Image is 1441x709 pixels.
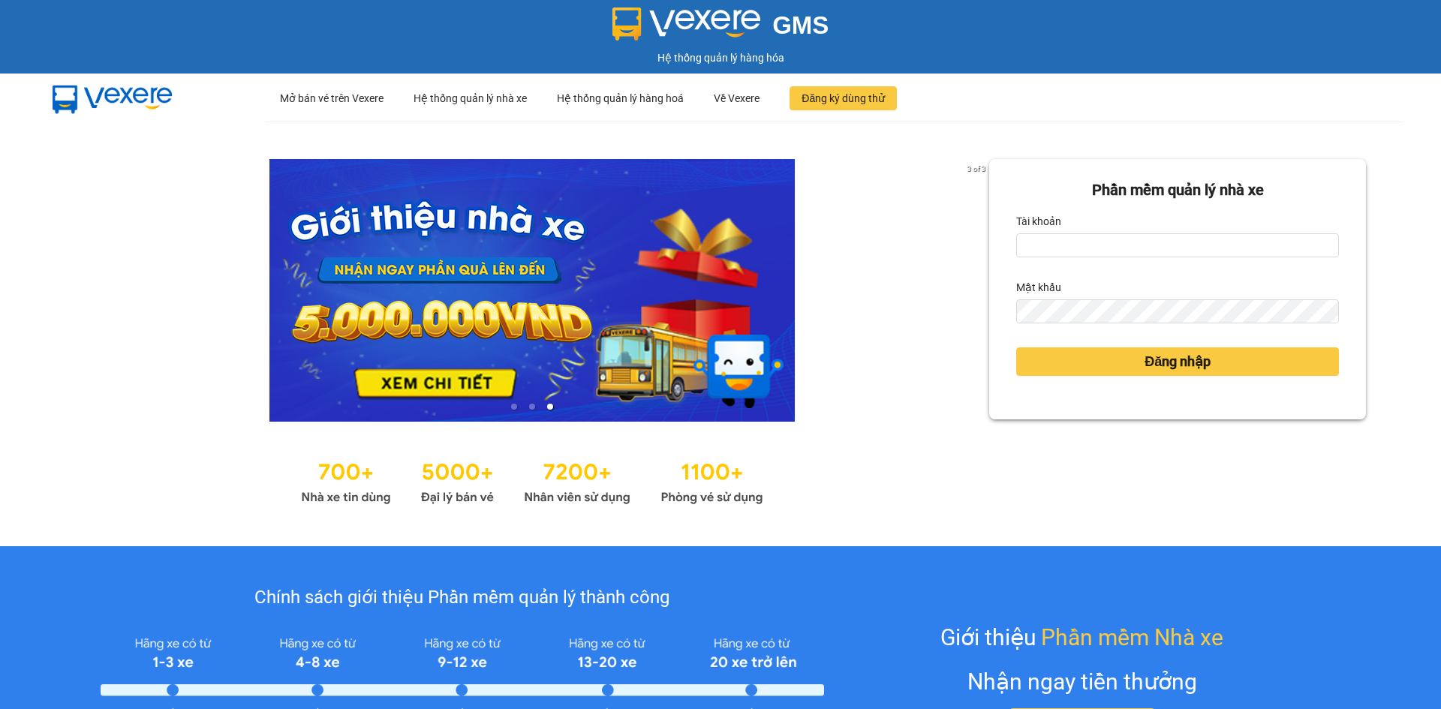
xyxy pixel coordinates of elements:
[280,74,384,122] div: Mở bán vé trên Vexere
[1016,233,1339,257] input: Tài khoản
[1041,620,1223,655] span: Phần mềm Nhà xe
[940,620,1223,655] div: Giới thiệu
[1145,351,1211,372] span: Đăng nhập
[1016,299,1339,323] input: Mật khẩu
[75,159,96,422] button: previous slide / item
[802,90,885,107] span: Đăng ký dùng thử
[38,74,188,123] img: mbUUG5Q.png
[963,159,989,179] p: 3 of 3
[772,11,829,39] span: GMS
[529,404,535,410] li: slide item 2
[414,74,527,122] div: Hệ thống quản lý nhà xe
[1016,275,1061,299] label: Mật khẩu
[557,74,684,122] div: Hệ thống quản lý hàng hoá
[790,86,897,110] button: Đăng ký dùng thử
[1016,347,1339,376] button: Đăng nhập
[547,404,553,410] li: slide item 3
[612,8,761,41] img: logo 2
[101,584,823,612] div: Chính sách giới thiệu Phần mềm quản lý thành công
[967,664,1197,699] div: Nhận ngay tiền thưởng
[714,74,760,122] div: Về Vexere
[968,159,989,422] button: next slide / item
[1016,209,1061,233] label: Tài khoản
[4,50,1437,66] div: Hệ thống quản lý hàng hóa
[612,23,829,35] a: GMS
[511,404,517,410] li: slide item 1
[1016,179,1339,202] div: Phần mềm quản lý nhà xe
[301,452,763,509] img: Statistics.png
